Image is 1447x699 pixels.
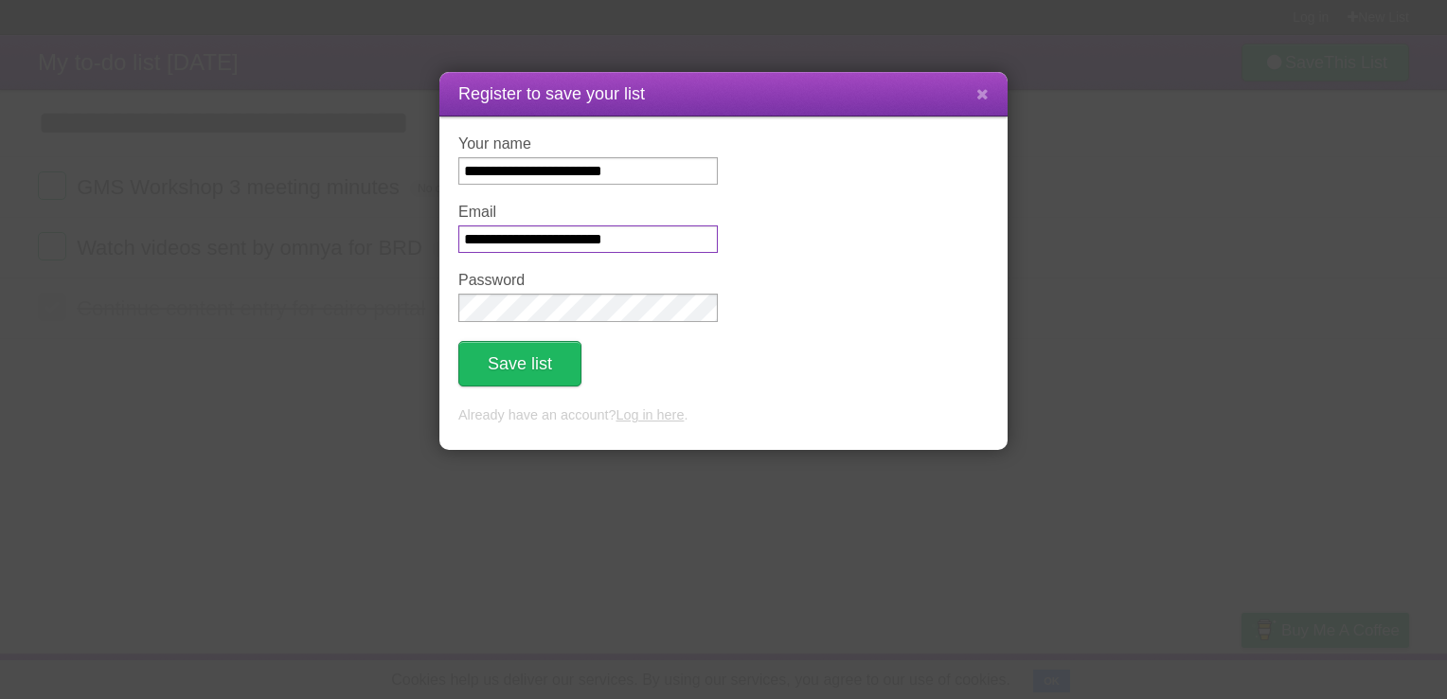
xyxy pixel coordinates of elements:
h1: Register to save your list [458,81,989,107]
a: Log in here [616,407,684,422]
button: Save list [458,341,581,386]
label: Your name [458,135,718,152]
p: Already have an account? . [458,405,989,426]
label: Password [458,272,718,289]
label: Email [458,204,718,221]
